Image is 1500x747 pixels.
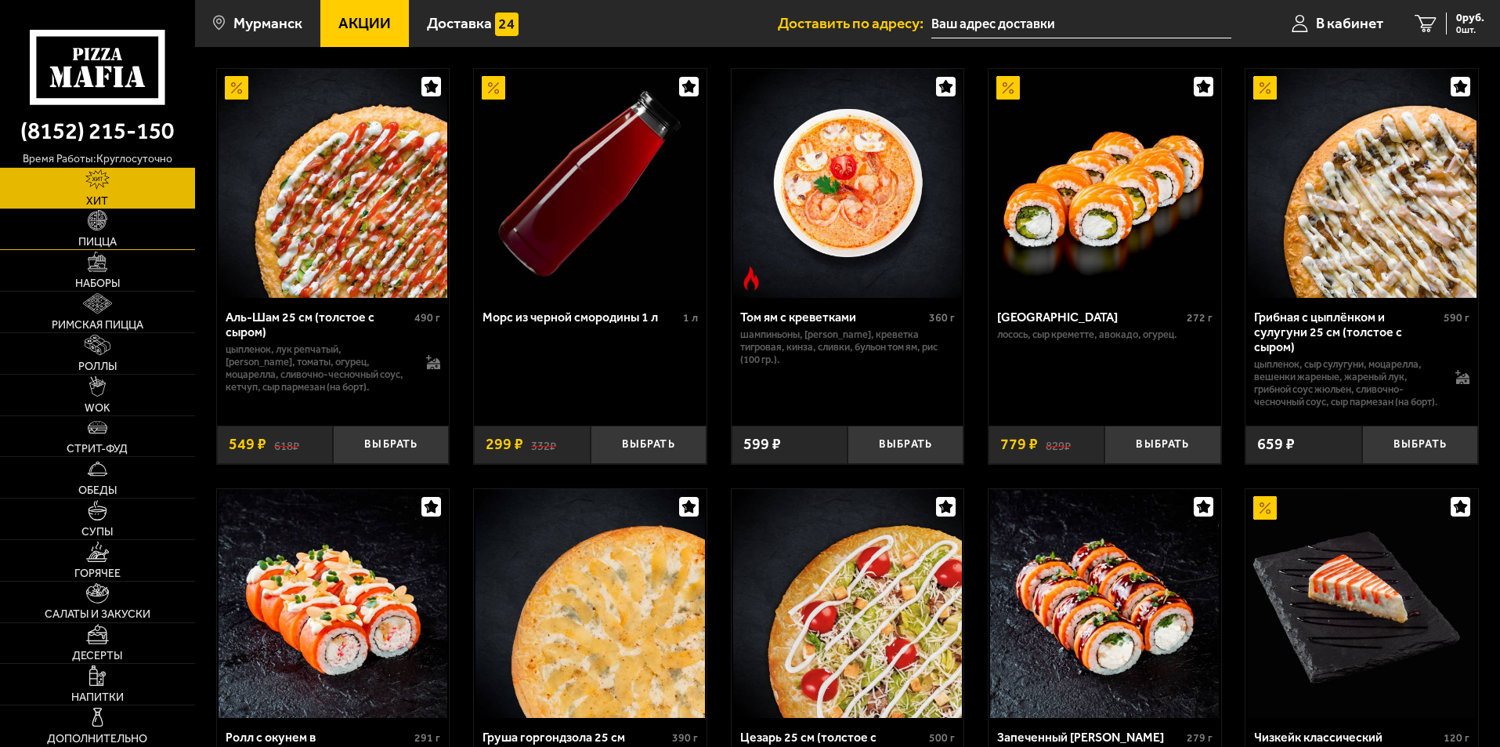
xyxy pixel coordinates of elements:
[414,731,440,745] span: 291 г
[743,437,781,452] span: 599 ₽
[989,69,1221,298] a: АкционныйФиладельфия
[219,489,447,718] img: Ролл с окунем в темпуре и лососем
[78,485,117,496] span: Обеды
[997,310,1183,325] div: [GEOGRAPHIC_DATA]
[996,76,1020,100] img: Акционный
[1253,76,1277,100] img: Акционный
[1254,730,1440,745] div: Чизкейк классический
[733,489,962,718] img: Цезарь 25 см (толстое с сыром)
[217,489,450,718] a: Ролл с окунем в темпуре и лососем
[1187,311,1213,325] span: 272 г
[778,16,931,31] span: Доставить по адресу:
[486,437,523,452] span: 299 ₽
[1248,489,1477,718] img: Чизкейк классический
[474,489,707,718] a: Груша горгондзола 25 см (толстое с сыром)
[274,437,299,452] s: 618 ₽
[1456,13,1484,24] span: 0 руб.
[531,437,556,452] s: 332 ₽
[739,267,763,290] img: Острое блюдо
[740,310,926,325] div: Том ям с креветками
[1316,16,1383,31] span: В кабинет
[1046,437,1071,452] s: 829 ₽
[233,16,302,31] span: Мурманск
[1245,69,1478,298] a: АкционныйГрибная с цыплёнком и сулугуни 25 см (толстое с сыром)
[71,692,124,703] span: Напитки
[475,69,704,298] img: Морс из черной смородины 1 л
[1253,496,1277,520] img: Акционный
[85,403,110,414] span: WOK
[732,69,964,298] a: Острое блюдоТом ям с креветками
[229,437,266,452] span: 549 ₽
[217,69,450,298] a: АкционныйАль-Шам 25 см (толстое с сыром)
[929,311,955,325] span: 360 г
[683,311,698,325] span: 1 л
[474,69,707,298] a: АкционныйМорс из черной смородины 1 л
[848,426,963,464] button: Выбрать
[1000,437,1038,452] span: 779 ₽
[74,568,121,579] span: Горячее
[989,489,1221,718] a: Запеченный ролл Гурмэ с лососем и угрём
[86,196,108,207] span: Хит
[1245,489,1478,718] a: АкционныйЧизкейк классический
[732,489,964,718] a: Цезарь 25 см (толстое с сыром)
[495,13,519,36] img: 15daf4d41897b9f0e9f617042186c801.svg
[78,361,117,372] span: Роллы
[733,69,962,298] img: Том ям с креветками
[338,16,391,31] span: Акции
[219,69,447,298] img: Аль-Шам 25 см (толстое с сыром)
[78,237,117,248] span: Пицца
[1254,358,1440,408] p: цыпленок, сыр сулугуни, моцарелла, вешенки жареные, жареный лук, грибной соус Жюльен, сливочно-че...
[1362,426,1478,464] button: Выбрать
[72,651,122,662] span: Десерты
[672,731,698,745] span: 390 г
[52,320,143,331] span: Римская пицца
[333,426,449,464] button: Выбрать
[427,16,492,31] span: Доставка
[81,527,113,538] span: Супы
[475,489,704,718] img: Груша горгондзола 25 см (толстое с сыром)
[990,489,1219,718] img: Запеченный ролл Гурмэ с лососем и угрём
[75,278,120,289] span: Наборы
[1257,437,1295,452] span: 659 ₽
[997,328,1213,341] p: лосось, Сыр креметте, авокадо, огурец.
[226,310,411,339] div: Аль-Шам 25 см (толстое с сыром)
[1187,731,1213,745] span: 279 г
[931,9,1231,38] span: Россия, Мурманск, улица Зои Космодемьянской, 32, подъезд 1
[1456,25,1484,34] span: 0 шт.
[225,76,248,100] img: Акционный
[226,343,411,393] p: цыпленок, лук репчатый, [PERSON_NAME], томаты, огурец, моцарелла, сливочно-чесночный соус, кетчуп...
[591,426,707,464] button: Выбрать
[1248,69,1477,298] img: Грибная с цыплёнком и сулугуни 25 см (толстое с сыром)
[482,76,505,100] img: Акционный
[1104,426,1220,464] button: Выбрать
[931,9,1231,38] input: Ваш адрес доставки
[990,69,1219,298] img: Филадельфия
[1444,731,1469,745] span: 120 г
[740,328,956,366] p: шампиньоны, [PERSON_NAME], креветка тигровая, кинза, сливки, бульон том ям, рис (100 гр.).
[67,444,128,455] span: Стрит-фуд
[45,609,150,620] span: Салаты и закуски
[47,734,147,745] span: Дополнительно
[1254,310,1440,354] div: Грибная с цыплёнком и сулугуни 25 см (толстое с сыром)
[414,311,440,325] span: 490 г
[1444,311,1469,325] span: 590 г
[929,731,955,745] span: 500 г
[483,310,679,325] div: Морс из черной смородины 1 л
